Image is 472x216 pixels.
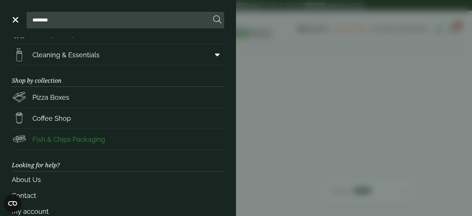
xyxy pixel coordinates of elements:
[32,113,71,123] span: Coffee Shop
[12,129,224,150] a: Fish & Chips Packaging
[12,172,224,188] a: About Us
[4,195,21,212] button: Open CMP widget
[12,188,224,203] a: Contact
[12,150,224,171] h3: Looking for help?
[12,47,27,62] img: open-wipe.svg
[32,92,69,102] span: Pizza Boxes
[12,111,27,126] img: HotDrink_paperCup.svg
[32,134,105,144] span: Fish & Chips Packaging
[12,108,224,128] a: Coffee Shop
[32,50,100,60] span: Cleaning & Essentials
[12,132,27,147] img: FishNchip_box.svg
[12,65,224,87] h3: Shop by collection
[12,44,224,65] a: Cleaning & Essentials
[12,87,224,107] a: Pizza Boxes
[12,90,27,104] img: Pizza_boxes.svg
